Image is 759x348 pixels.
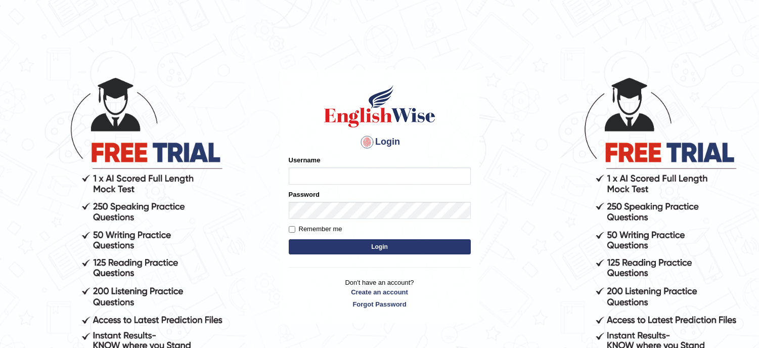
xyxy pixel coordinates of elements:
a: Forgot Password [289,299,471,309]
label: Password [289,190,320,199]
label: Username [289,155,321,165]
input: Remember me [289,226,295,233]
h4: Login [289,134,471,150]
img: Logo of English Wise sign in for intelligent practice with AI [322,83,437,129]
a: Create an account [289,287,471,297]
button: Login [289,239,471,254]
p: Don't have an account? [289,278,471,309]
label: Remember me [289,224,342,234]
